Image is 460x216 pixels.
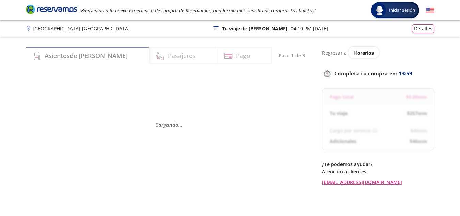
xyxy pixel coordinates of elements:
[386,7,418,14] span: Iniciar sesión
[353,49,374,56] span: Horarios
[322,49,347,56] p: Regresar a
[155,121,183,128] em: Cargando
[33,25,130,32] p: [GEOGRAPHIC_DATA] - [GEOGRAPHIC_DATA]
[419,128,427,133] small: MXN
[181,121,183,128] span: .
[168,51,196,60] h4: Pasajeros
[322,47,434,58] div: Regresar a ver horarios
[407,110,427,117] span: $ 257
[322,178,434,186] a: [EMAIL_ADDRESS][DOMAIN_NAME]
[180,121,181,128] span: .
[26,4,77,16] a: Brand Logo
[330,110,348,117] p: Tu viaje
[418,111,427,116] small: MXN
[322,168,434,175] p: Atención a clientes
[411,127,427,134] span: $ 46
[322,161,434,168] p: ¿Te podemos ayudar?
[418,95,427,100] small: MXN
[26,4,77,14] i: Brand Logo
[406,93,427,100] span: $ 0.00
[399,70,412,77] span: 13:59
[45,51,128,60] h4: Asientos de [PERSON_NAME]
[291,25,328,32] p: 04:10 PM [DATE]
[80,7,316,14] em: ¡Bienvenido a la nueva experiencia de compra de Reservamos, una forma más sencilla de comprar tus...
[426,6,434,15] button: English
[322,69,434,78] p: Completa tu compra en :
[178,121,180,128] span: .
[236,51,250,60] h4: Pago
[222,25,287,32] p: Tu viaje de [PERSON_NAME]
[410,138,427,145] span: $ 46
[279,52,305,59] p: Paso 1 de 3
[330,93,354,100] p: Pago total
[330,138,356,145] p: Adicionales
[412,24,434,33] button: Detalles
[330,127,371,134] p: Cargo por servicio
[418,139,427,144] small: MXN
